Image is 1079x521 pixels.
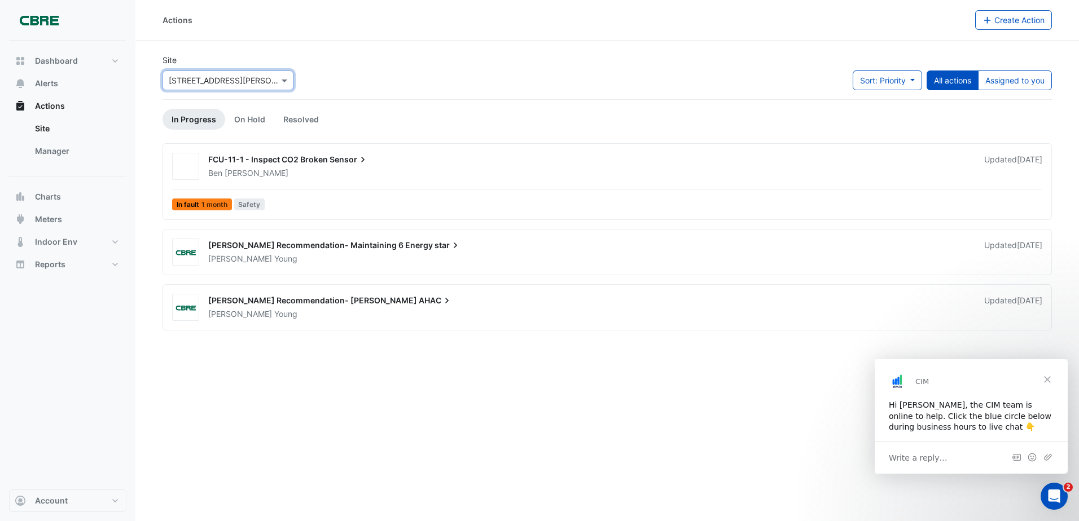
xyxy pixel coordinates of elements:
[9,253,126,276] button: Reports
[984,154,1042,179] div: Updated
[435,240,461,251] span: star
[35,55,78,67] span: Dashboard
[1041,483,1068,510] iframe: Intercom live chat
[975,10,1052,30] button: Create Action
[860,76,906,85] span: Sort: Priority
[26,117,126,140] a: Site
[15,236,26,248] app-icon: Indoor Env
[9,231,126,253] button: Indoor Env
[208,240,433,250] span: [PERSON_NAME] Recommendation- Maintaining 6 Energy
[35,259,65,270] span: Reports
[163,54,177,66] label: Site
[35,100,65,112] span: Actions
[984,295,1042,320] div: Updated
[984,240,1042,264] div: Updated
[1017,154,1042,164] span: Wed 27-Aug-2025 12:01 AEST
[274,109,328,130] a: Resolved
[35,191,61,202] span: Charts
[15,259,26,270] app-icon: Reports
[9,186,126,208] button: Charts
[225,167,288,179] span: [PERSON_NAME]
[208,309,272,319] span: [PERSON_NAME]
[35,78,58,89] span: Alerts
[14,9,64,32] img: Company Logo
[208,254,272,263] span: [PERSON_NAME]
[9,208,126,231] button: Meters
[208,295,417,305] span: [PERSON_NAME] Recommendation- [PERSON_NAME]
[225,109,274,130] a: On Hold
[9,95,126,117] button: Actions
[208,154,328,164] span: FCU-11-1 - Inspect CO2 Broken
[9,50,126,72] button: Dashboard
[274,253,297,264] span: Young
[208,168,222,178] span: Ben
[26,140,126,162] a: Manager
[9,489,126,512] button: Account
[163,109,225,130] a: In Progress
[1017,295,1042,305] span: Wed 04-Jun-2025 14:14 AEST
[15,214,26,225] app-icon: Meters
[173,247,199,258] img: CBRE Charter Hall
[330,154,369,165] span: Sensor
[173,161,199,173] img: Conservia
[853,70,922,90] button: Sort: Priority
[172,198,232,210] span: In fault
[163,14,192,26] div: Actions
[9,72,126,95] button: Alerts
[994,15,1045,25] span: Create Action
[15,100,26,112] app-icon: Actions
[201,201,227,208] span: 1 month
[173,302,199,314] img: CBRE Charter Hall
[234,198,265,210] span: Safety
[35,495,68,506] span: Account
[35,236,77,248] span: Indoor Env
[927,70,979,90] button: All actions
[1017,240,1042,250] span: Wed 04-Jun-2025 14:19 AEST
[978,70,1052,90] button: Assigned to you
[419,295,453,306] span: AHAC
[875,359,1068,474] iframe: Intercom live chat message
[35,214,62,225] span: Meters
[15,78,26,89] app-icon: Alerts
[9,117,126,167] div: Actions
[1064,483,1073,492] span: 2
[15,55,26,67] app-icon: Dashboard
[274,308,297,320] span: Young
[15,191,26,202] app-icon: Charts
